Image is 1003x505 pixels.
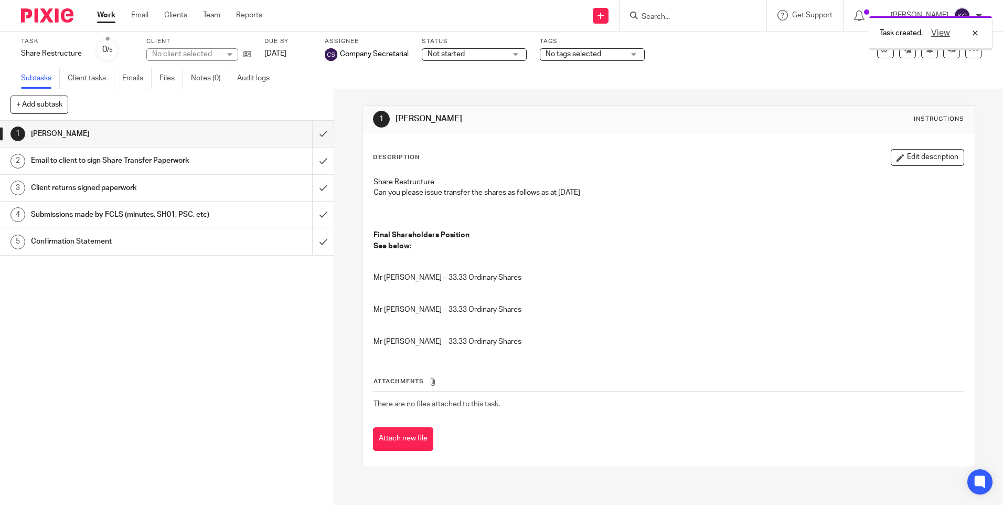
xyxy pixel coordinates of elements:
a: Clients [164,10,187,20]
h1: Client returns signed paperwork [31,180,211,196]
h1: [PERSON_NAME] [396,113,691,124]
div: 3 [10,181,25,195]
a: Email [131,10,148,20]
a: Reports [236,10,262,20]
small: /5 [107,47,113,53]
p: Mr [PERSON_NAME] – 33.33 Ordinary Shares [374,272,963,283]
a: Files [159,68,183,89]
a: Team [203,10,220,20]
p: Task created. [880,28,923,38]
p: Mr [PERSON_NAME] – 33.33 Ordinary Shares [374,336,963,347]
img: Pixie [21,8,73,23]
span: Not started [428,50,465,58]
span: Attachments [374,378,424,384]
span: [DATE] [264,50,286,57]
span: Company Secretarial [340,49,409,59]
button: + Add subtask [10,96,68,113]
button: Attach new file [373,427,433,451]
p: Share Restructure [374,177,963,187]
p: Can you please issue transfer the shares as follows as at [DATE] [374,187,963,198]
label: Client [146,37,251,46]
div: 4 [10,207,25,222]
span: No tags selected [546,50,601,58]
div: 1 [10,127,25,141]
div: 0 [102,44,113,56]
div: Share Restructure [21,48,82,59]
a: Client tasks [68,68,114,89]
a: Subtasks [21,68,60,89]
label: Status [422,37,527,46]
a: Work [97,10,115,20]
img: svg%3E [325,48,337,61]
div: No client selected [152,49,220,59]
div: 2 [10,154,25,169]
label: Assignee [325,37,409,46]
label: Task [21,37,82,46]
button: View [928,27,953,39]
h1: [PERSON_NAME] [31,126,211,142]
a: Emails [122,68,152,89]
strong: See below: [374,243,411,250]
button: Edit description [891,149,964,166]
p: Mr [PERSON_NAME] – 33.33 Ordinary Shares [374,304,963,315]
div: 5 [10,235,25,249]
a: Audit logs [237,68,278,89]
img: svg%3E [954,7,970,24]
span: There are no files attached to this task. [374,401,500,408]
div: 1 [373,111,390,128]
h1: Email to client to sign Share Transfer Paperwork [31,153,211,169]
label: Due by [264,37,312,46]
a: Notes (0) [191,68,229,89]
h1: Submissions made by FCLS (minutes, SH01, PSC, etc) [31,207,211,223]
div: Instructions [914,115,964,123]
h1: Confirmation Statement [31,234,211,249]
strong: Final Shareholders Position [374,232,470,239]
p: Description [373,153,420,162]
